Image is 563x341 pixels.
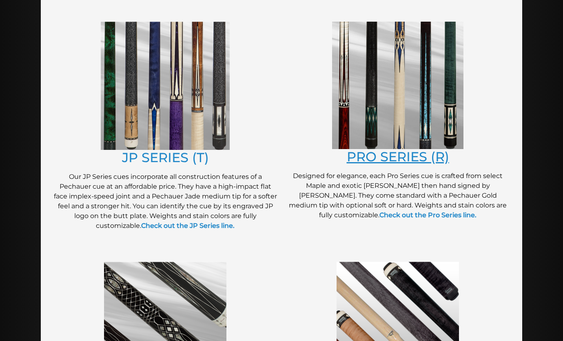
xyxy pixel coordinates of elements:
a: Check out the JP Series line. [141,222,235,230]
p: Our JP Series cues incorporate all construction features of a Pechauer cue at an affordable price... [53,172,277,231]
a: JP SERIES (T) [122,149,209,165]
a: PRO SERIES (R) [347,149,449,165]
p: Designed for elegance, each Pro Series cue is crafted from select Maple and exotic [PERSON_NAME] ... [286,171,510,220]
a: Check out the Pro Series line. [379,211,477,219]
